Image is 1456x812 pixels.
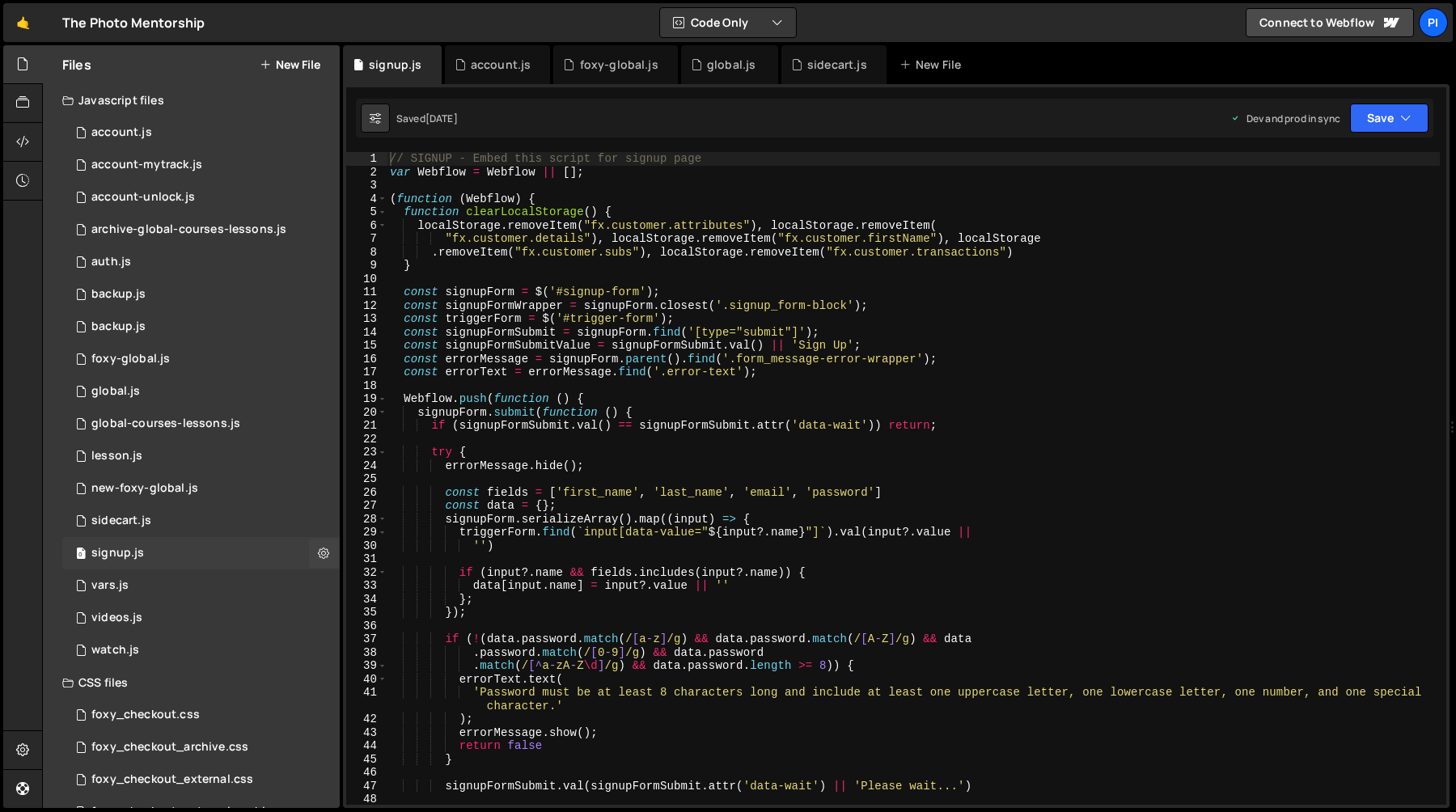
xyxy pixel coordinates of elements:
[62,699,340,731] div: 13533/38507.css
[346,766,387,780] div: 46
[91,772,253,787] div: foxy_checkout_external.css
[62,343,340,375] div: 13533/34219.js
[346,566,387,580] div: 32
[807,57,867,73] div: sidecart.js
[346,299,387,313] div: 12
[91,643,139,658] div: watch.js
[91,287,146,302] div: backup.js
[346,632,387,646] div: 37
[425,112,458,125] div: [DATE]
[62,440,340,472] div: 13533/35472.js
[346,593,387,607] div: 34
[1350,104,1428,133] button: Save
[1246,8,1414,37] a: Connect to Webflow
[346,486,387,500] div: 26
[707,57,756,73] div: global.js
[3,3,43,42] a: 🤙
[346,259,387,273] div: 9
[346,219,387,233] div: 6
[91,319,146,334] div: backup.js
[62,56,91,74] h2: Files
[396,112,458,125] div: Saved
[62,634,340,666] div: 13533/38527.js
[62,537,340,569] div: 13533/35364.js
[260,58,320,71] button: New File
[346,780,387,793] div: 47
[346,472,387,486] div: 25
[62,214,340,246] div: 13533/43968.js
[346,285,387,299] div: 11
[346,793,387,806] div: 48
[62,181,340,214] div: 13533/41206.js
[62,375,340,408] div: 13533/39483.js
[346,579,387,593] div: 33
[346,726,387,740] div: 43
[91,222,286,237] div: archive-global-courses-lessons.js
[346,205,387,219] div: 5
[346,513,387,527] div: 28
[43,84,340,116] div: Javascript files
[91,190,195,205] div: account-unlock.js
[346,419,387,433] div: 21
[346,552,387,566] div: 31
[471,57,531,73] div: account.js
[369,57,421,73] div: signup.js
[346,659,387,673] div: 39
[346,273,387,286] div: 10
[346,686,387,713] div: 41
[346,152,387,166] div: 1
[346,232,387,246] div: 7
[346,166,387,180] div: 2
[62,311,340,343] div: 13533/45031.js
[346,739,387,753] div: 44
[346,620,387,633] div: 36
[91,578,129,593] div: vars.js
[346,392,387,406] div: 19
[346,192,387,206] div: 4
[1230,112,1340,125] div: Dev and prod in sync
[62,763,340,796] div: 13533/38747.css
[91,740,248,755] div: foxy_checkout_archive.css
[346,526,387,539] div: 29
[346,713,387,726] div: 42
[62,408,340,440] div: 13533/35292.js
[76,548,86,561] span: 0
[62,569,340,602] div: 13533/38978.js
[346,499,387,513] div: 27
[62,116,340,149] div: 13533/34220.js
[346,326,387,340] div: 14
[91,449,142,463] div: lesson.js
[91,384,140,399] div: global.js
[346,753,387,767] div: 45
[91,417,240,431] div: global-courses-lessons.js
[346,339,387,353] div: 15
[62,246,340,278] div: 13533/34034.js
[62,278,340,311] div: 13533/45030.js
[346,179,387,192] div: 3
[91,255,131,269] div: auth.js
[62,13,205,32] div: The Photo Mentorship
[346,606,387,620] div: 35
[346,366,387,379] div: 17
[346,406,387,420] div: 20
[91,125,152,140] div: account.js
[660,8,796,37] button: Code Only
[91,708,200,722] div: foxy_checkout.css
[346,353,387,366] div: 16
[91,611,142,625] div: videos.js
[346,446,387,459] div: 23
[62,731,340,763] div: 13533/44030.css
[91,481,198,496] div: new-foxy-global.js
[346,433,387,446] div: 22
[580,57,658,73] div: foxy-global.js
[91,158,202,172] div: account-mytrack.js
[1419,8,1448,37] a: Pi
[43,666,340,699] div: CSS files
[346,673,387,687] div: 40
[91,352,170,366] div: foxy-global.js
[62,472,340,505] div: 13533/40053.js
[346,246,387,260] div: 8
[899,57,967,73] div: New File
[346,646,387,660] div: 38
